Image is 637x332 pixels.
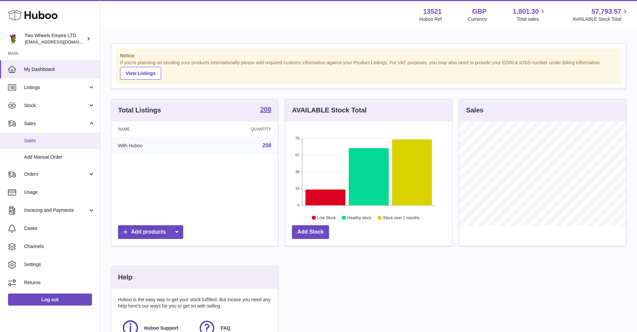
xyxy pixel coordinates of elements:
a: Add products [118,225,183,239]
strong: Notice [120,53,617,59]
div: Two Wheels Empire LTD [25,32,85,45]
div: Huboo Ref [419,16,442,22]
h3: AVAILABLE Stock Total [292,106,366,115]
span: My Dashboard [24,66,95,73]
strong: GBP [472,7,487,16]
p: Huboo is the easy way to get your stock fulfilled. But incase you need any help here's our ways f... [118,297,271,309]
span: Add Manual Order [24,154,95,160]
h3: Sales [466,106,484,115]
text: Low Stock [317,215,336,220]
span: FAQ [221,325,230,331]
strong: 13521 [423,7,442,16]
td: With Huboo [111,137,199,154]
text: 57 [296,153,300,157]
text: 0 [298,203,300,207]
img: justas@twowheelsempire.com [8,34,18,44]
a: 208 [260,106,271,114]
span: 57,793.57 [592,7,621,16]
a: 57,793.57 AVAILABLE Stock Total [572,7,629,22]
th: Name [111,121,199,137]
text: Healthy stock [347,215,372,220]
span: Invoicing and Payments [24,207,88,214]
h3: Help [118,273,132,282]
text: Stock over 2 months [383,215,420,220]
span: Cases [24,225,95,232]
span: Channels [24,243,95,250]
div: If you're planning on sending your products internationally please add required customs informati... [120,60,617,80]
span: Total sales [517,16,546,22]
span: Settings [24,261,95,268]
h3: Total Listings [118,106,161,115]
span: Orders [24,171,88,177]
span: Sales [24,138,95,144]
span: Huboo Support [144,325,178,331]
text: 19 [296,186,300,190]
span: Sales [24,120,88,127]
text: 76 [296,136,300,140]
span: Stock [24,102,88,109]
span: 1,801.30 [513,7,539,16]
span: AVAILABLE Stock Total [572,16,629,22]
span: [EMAIL_ADDRESS][DOMAIN_NAME] [25,39,98,45]
text: 38 [296,170,300,174]
strong: 208 [260,106,271,113]
a: Log out [8,294,92,306]
a: View Listings [120,67,161,80]
span: Listings [24,84,88,91]
span: Usage [24,189,95,195]
div: Currency [468,16,487,22]
span: Returns [24,279,95,286]
th: Quantity [199,121,278,137]
a: 1,801.30 Total sales [513,7,547,22]
a: 208 [262,143,272,148]
a: Add Stock [292,225,329,239]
